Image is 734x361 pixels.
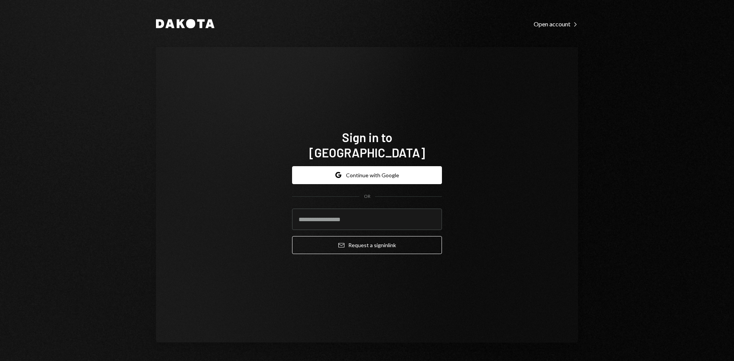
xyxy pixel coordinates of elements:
a: Open account [534,19,578,28]
h1: Sign in to [GEOGRAPHIC_DATA] [292,130,442,160]
div: OR [364,193,370,200]
button: Request a signinlink [292,236,442,254]
button: Continue with Google [292,166,442,184]
div: Open account [534,20,578,28]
